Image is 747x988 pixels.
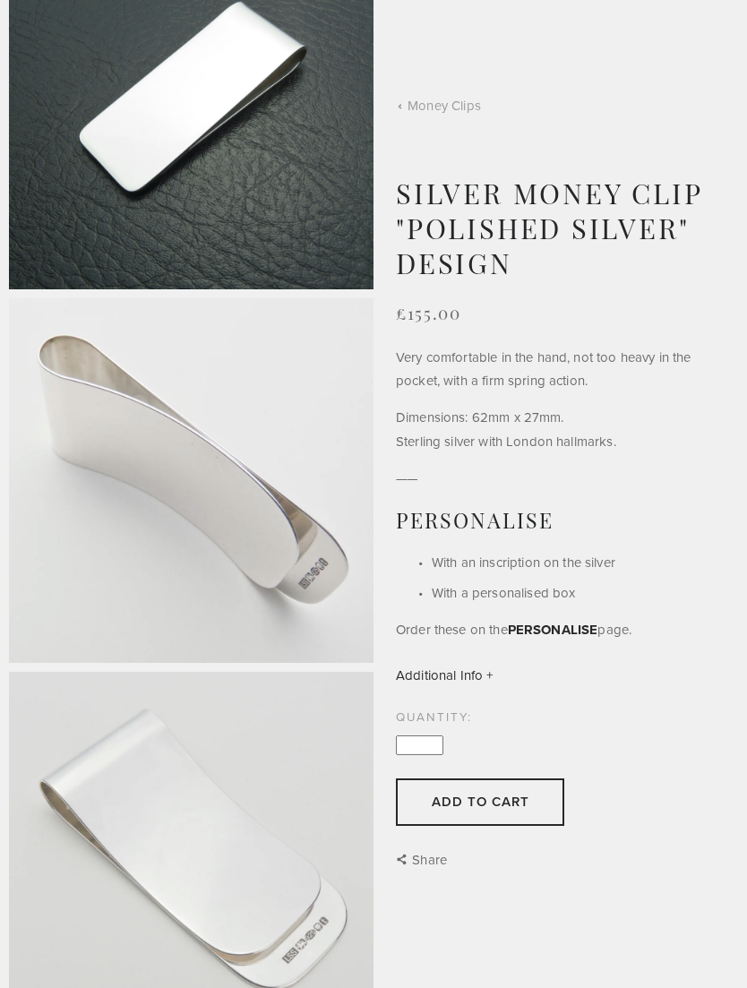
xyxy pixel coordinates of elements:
[396,94,725,117] a: Money Clips
[396,848,447,872] div: Share
[396,778,564,826] div: Add To Cart
[396,507,725,533] h2: Personalise
[396,467,725,490] p: ——
[396,303,725,323] div: £155.00
[396,406,725,453] p: Dimensions: 62mm x 27mm. Sterling silver with London hallmarks.
[508,620,598,640] strong: PERSONALISE
[396,176,725,279] h1: Silver Money Clip "Polished Silver" design
[396,709,725,725] div: Quantity:
[9,298,373,663] img: P1160262_Leo04.jpg
[396,346,725,393] p: Very comfortable in the hand, not too heavy in the pocket, with a firm spring action.
[396,618,725,641] p: Order these on the page.
[508,620,598,639] a: PERSONALISE
[432,551,725,574] p: With an inscription on the silver
[396,735,443,755] input: Quantity
[432,794,529,811] div: Add To Cart
[432,581,725,605] p: With a personalised box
